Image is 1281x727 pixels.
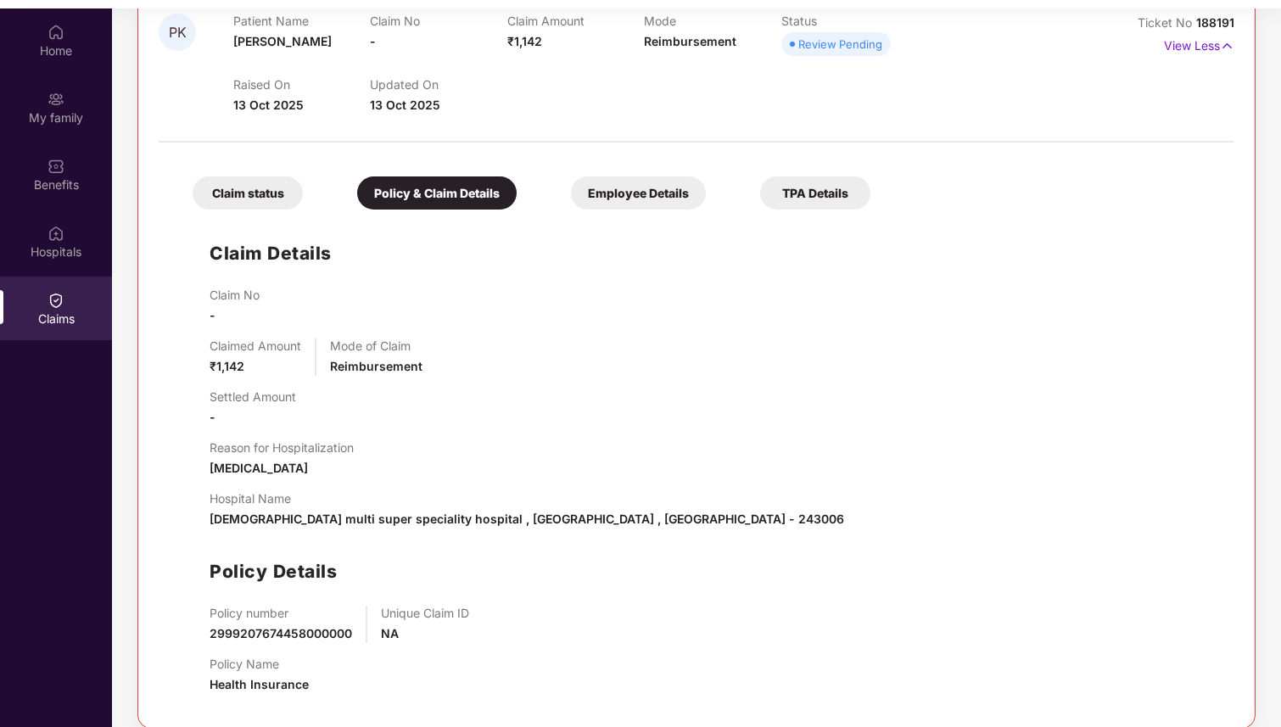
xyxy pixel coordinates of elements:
[1220,36,1234,55] img: svg+xml;base64,PHN2ZyB4bWxucz0iaHR0cDovL3d3dy53My5vcmcvMjAwMC9zdmciIHdpZHRoPSIxNyIgaGVpZ2h0PSIxNy...
[48,292,64,309] img: svg+xml;base64,PHN2ZyBpZD0iQ2xhaW0iIHhtbG5zPSJodHRwOi8vd3d3LnczLm9yZy8yMDAwL3N2ZyIgd2lkdGg9IjIwIi...
[571,176,706,210] div: Employee Details
[48,158,64,175] img: svg+xml;base64,PHN2ZyBpZD0iQmVuZWZpdHMiIHhtbG5zPSJodHRwOi8vd3d3LnczLm9yZy8yMDAwL3N2ZyIgd2lkdGg9Ij...
[760,176,870,210] div: TPA Details
[210,440,354,455] p: Reason for Hospitalization
[210,491,844,506] p: Hospital Name
[48,24,64,41] img: svg+xml;base64,PHN2ZyBpZD0iSG9tZSIgeG1sbnM9Imh0dHA6Ly93d3cudzMub3JnLzIwMDAvc3ZnIiB3aWR0aD0iMjAiIG...
[1164,32,1234,55] p: View Less
[210,410,215,424] span: -
[210,288,260,302] p: Claim No
[169,25,187,40] span: PK
[233,98,304,112] span: 13 Oct 2025
[330,359,422,373] span: Reimbursement
[1196,15,1234,30] span: 188191
[370,14,506,28] p: Claim No
[507,14,644,28] p: Claim Amount
[210,308,215,322] span: -
[644,34,736,48] span: Reimbursement
[210,359,244,373] span: ₹1,142
[233,14,370,28] p: Patient Name
[210,512,844,526] span: [DEMOGRAPHIC_DATA] multi super speciality hospital , [GEOGRAPHIC_DATA] , [GEOGRAPHIC_DATA] - 243006
[210,338,301,353] p: Claimed Amount
[370,77,506,92] p: Updated On
[210,389,296,404] p: Settled Amount
[210,239,332,267] h1: Claim Details
[644,14,780,28] p: Mode
[381,626,399,640] span: NA
[210,657,309,671] p: Policy Name
[330,338,422,353] p: Mode of Claim
[370,98,440,112] span: 13 Oct 2025
[48,91,64,108] img: svg+xml;base64,PHN2ZyB3aWR0aD0iMjAiIGhlaWdodD0iMjAiIHZpZXdCb3g9IjAgMCAyMCAyMCIgZmlsbD0ibm9uZSIgeG...
[210,677,309,691] span: Health Insurance
[48,225,64,242] img: svg+xml;base64,PHN2ZyBpZD0iSG9zcGl0YWxzIiB4bWxucz0iaHR0cDovL3d3dy53My5vcmcvMjAwMC9zdmciIHdpZHRoPS...
[798,36,882,53] div: Review Pending
[1138,15,1196,30] span: Ticket No
[370,34,376,48] span: -
[193,176,303,210] div: Claim status
[781,14,918,28] p: Status
[357,176,517,210] div: Policy & Claim Details
[507,34,542,48] span: ₹1,142
[210,626,352,640] span: 2999207674458000000
[210,461,308,475] span: [MEDICAL_DATA]
[210,606,352,620] p: Policy number
[381,606,469,620] p: Unique Claim ID
[233,77,370,92] p: Raised On
[210,557,337,585] h1: Policy Details
[233,34,332,48] span: [PERSON_NAME]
